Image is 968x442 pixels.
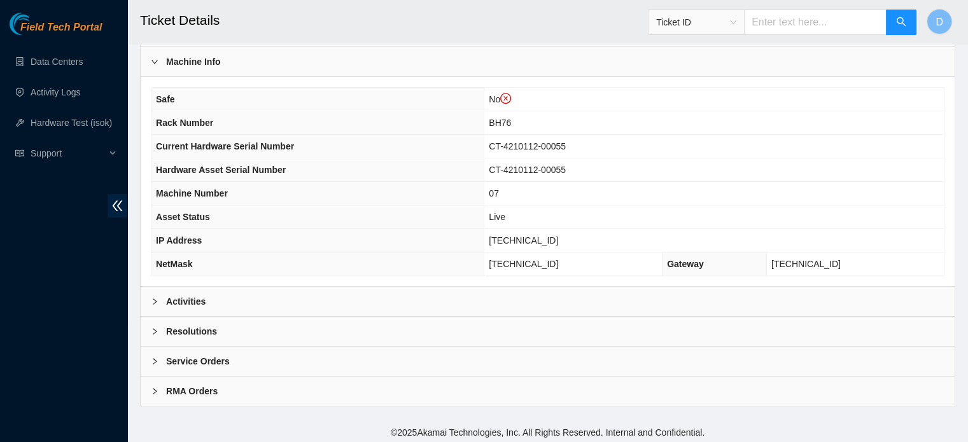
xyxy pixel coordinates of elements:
[156,141,294,151] span: Current Hardware Serial Number
[156,94,175,104] span: Safe
[489,94,511,104] span: No
[31,141,106,166] span: Support
[896,17,906,29] span: search
[31,118,112,128] a: Hardware Test (isok)
[936,14,943,30] span: D
[151,298,158,305] span: right
[141,287,955,316] div: Activities
[667,259,704,269] span: Gateway
[151,328,158,335] span: right
[166,354,230,368] b: Service Orders
[927,9,952,34] button: D
[489,141,566,151] span: CT-4210112-00055
[744,10,887,35] input: Enter text here...
[489,118,511,128] span: BH76
[166,55,221,69] b: Machine Info
[10,13,64,35] img: Akamai Technologies
[166,294,206,308] b: Activities
[156,165,286,175] span: Hardware Asset Serial Number
[489,188,499,198] span: 07
[108,194,127,218] span: double-left
[489,165,566,175] span: CT-4210112-00055
[15,149,24,158] span: read
[31,57,83,67] a: Data Centers
[656,13,736,32] span: Ticket ID
[31,87,81,97] a: Activity Logs
[166,324,217,338] b: Resolutions
[489,259,558,269] span: [TECHNICAL_ID]
[151,357,158,365] span: right
[156,188,228,198] span: Machine Number
[151,58,158,66] span: right
[166,384,218,398] b: RMA Orders
[489,212,505,222] span: Live
[156,259,193,269] span: NetMask
[141,376,955,406] div: RMA Orders
[151,387,158,395] span: right
[886,10,916,35] button: search
[489,235,558,245] span: [TECHNICAL_ID]
[141,317,955,346] div: Resolutions
[771,259,841,269] span: [TECHNICAL_ID]
[141,347,955,376] div: Service Orders
[10,23,102,39] a: Akamai TechnologiesField Tech Portal
[156,118,213,128] span: Rack Number
[156,212,210,222] span: Asset Status
[141,47,955,76] div: Machine Info
[156,235,202,245] span: IP Address
[20,22,102,34] span: Field Tech Portal
[500,93,512,104] span: close-circle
